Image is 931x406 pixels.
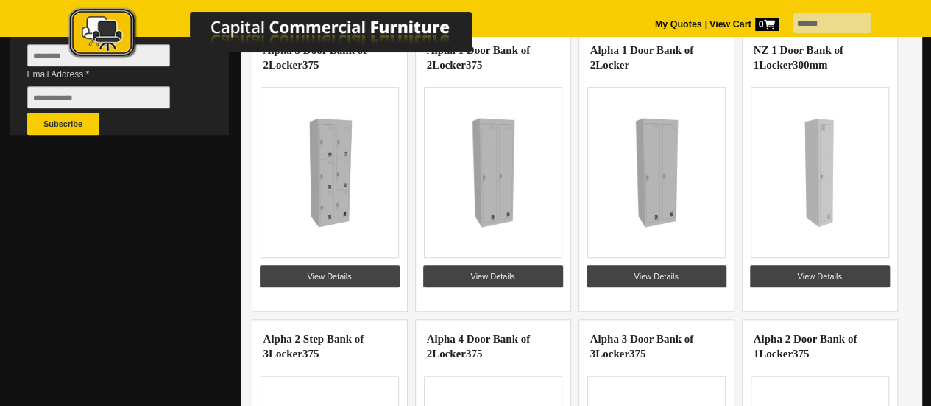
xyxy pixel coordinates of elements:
[754,44,843,71] a: NZ 1 Door Bank of 1Locker300mm
[260,265,400,287] a: View Details
[27,113,99,135] button: Subscribe
[595,348,629,360] highlight: Locker
[28,7,543,61] img: Capital Commercial Furniture Logo
[27,86,170,108] input: Email Address *
[432,348,466,360] highlight: Locker
[269,348,302,360] highlight: Locker
[27,44,170,66] input: Last Name *
[595,59,629,71] highlight: Locker
[655,19,702,29] a: My Quotes
[587,265,726,287] a: View Details
[709,19,779,29] strong: View Cart
[755,18,779,31] span: 0
[707,19,778,29] a: View Cart0
[590,44,694,71] a: Alpha 1 Door Bank of 2Locker
[423,265,563,287] a: View Details
[27,67,192,82] span: Email Address *
[28,7,543,66] a: Capital Commercial Furniture Logo
[759,348,793,360] highlight: Locker
[590,333,694,360] a: Alpha 3 Door Bank of 3Locker375
[750,265,890,287] a: View Details
[263,333,364,360] a: Alpha 2 Step Bank of 3Locker375
[759,59,793,71] highlight: Locker
[427,333,531,360] a: Alpha 4 Door Bank of 2Locker375
[754,333,857,360] a: Alpha 2 Door Bank of 1Locker375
